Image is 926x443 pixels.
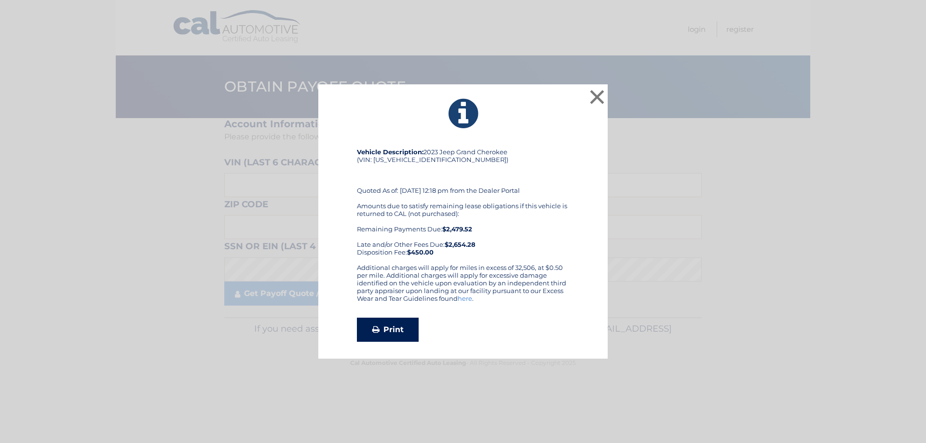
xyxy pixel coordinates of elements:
[442,225,472,233] b: $2,479.52
[357,318,419,342] a: Print
[407,248,434,256] strong: $450.00
[357,264,569,310] div: Additional charges will apply for miles in excess of 32,506, at $0.50 per mile. Additional charge...
[357,148,423,156] strong: Vehicle Description:
[587,87,607,107] button: ×
[357,148,569,264] div: 2023 Jeep Grand Cherokee (VIN: [US_VEHICLE_IDENTIFICATION_NUMBER]) Quoted As of: [DATE] 12:18 pm ...
[357,202,569,256] div: Amounts due to satisfy remaining lease obligations if this vehicle is returned to CAL (not purcha...
[445,241,476,248] b: $2,654.28
[458,295,472,302] a: here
